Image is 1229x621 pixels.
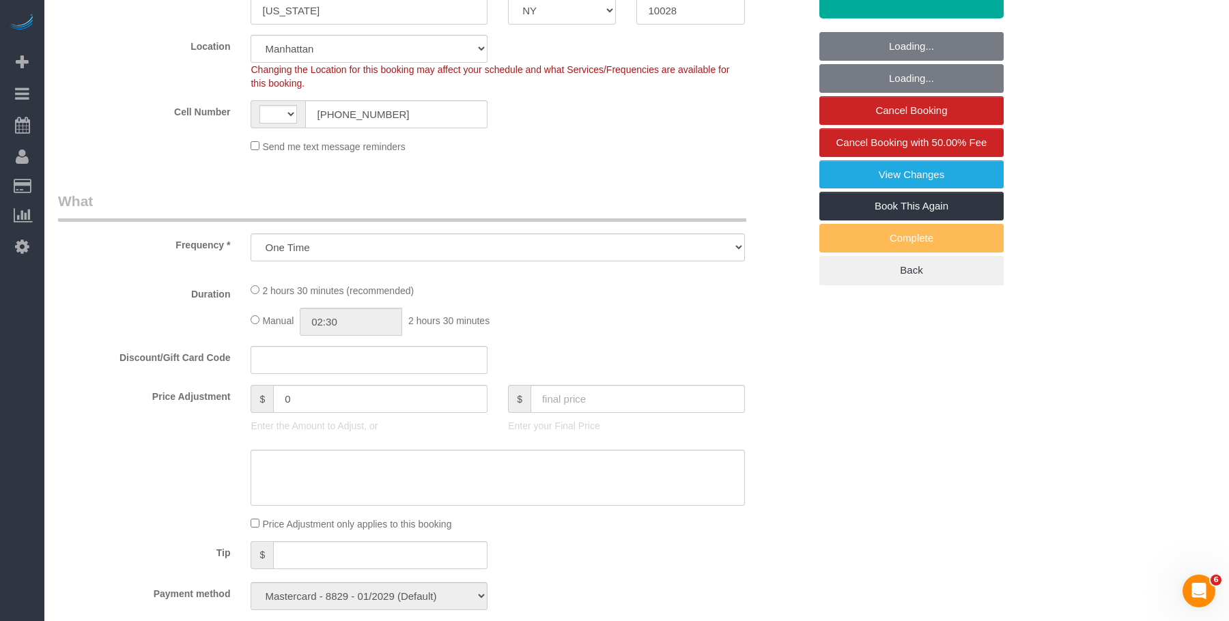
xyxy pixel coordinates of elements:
[819,160,1004,189] a: View Changes
[48,385,240,403] label: Price Adjustment
[48,582,240,601] label: Payment method
[819,256,1004,285] a: Back
[8,14,36,33] img: Automaid Logo
[251,64,729,89] span: Changing the Location for this booking may affect your schedule and what Services/Frequencies are...
[48,541,240,560] label: Tip
[262,285,414,296] span: 2 hours 30 minutes (recommended)
[251,419,488,433] p: Enter the Amount to Adjust, or
[531,385,745,413] input: final price
[408,315,490,326] span: 2 hours 30 minutes
[836,136,987,148] span: Cancel Booking with 50.00% Fee
[262,519,451,530] span: Price Adjustment only applies to this booking
[819,96,1004,125] a: Cancel Booking
[508,385,531,413] span: $
[48,233,240,252] label: Frequency *
[1183,575,1215,607] iframe: Intercom live chat
[262,141,405,152] span: Send me text message reminders
[58,191,746,222] legend: What
[819,128,1004,157] a: Cancel Booking with 50.00% Fee
[1211,575,1221,586] span: 6
[262,315,294,326] span: Manual
[251,385,273,413] span: $
[48,283,240,301] label: Duration
[508,419,745,433] p: Enter your Final Price
[305,100,488,128] input: Cell Number
[48,346,240,364] label: Discount/Gift Card Code
[48,100,240,119] label: Cell Number
[251,541,273,569] span: $
[819,192,1004,220] a: Book This Again
[48,35,240,53] label: Location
